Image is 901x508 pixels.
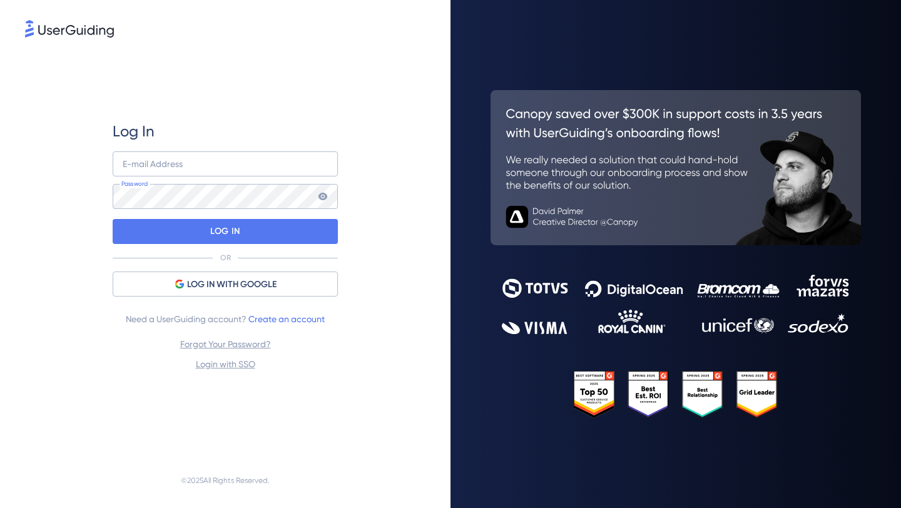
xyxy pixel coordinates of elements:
[181,473,270,488] span: © 2025 All Rights Reserved.
[187,277,277,292] span: LOG IN WITH GOOGLE
[491,90,861,245] img: 26c0aa7c25a843aed4baddd2b5e0fa68.svg
[25,20,114,38] img: 8faab4ba6bc7696a72372aa768b0286c.svg
[113,151,338,176] input: example@company.com
[126,312,325,327] span: Need a UserGuiding account?
[113,121,155,141] span: Log In
[502,275,850,334] img: 9302ce2ac39453076f5bc0f2f2ca889b.svg
[574,371,778,417] img: 25303e33045975176eb484905ab012ff.svg
[210,221,240,241] p: LOG IN
[220,253,231,263] p: OR
[196,359,255,369] a: Login with SSO
[180,339,271,349] a: Forgot Your Password?
[248,314,325,324] a: Create an account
